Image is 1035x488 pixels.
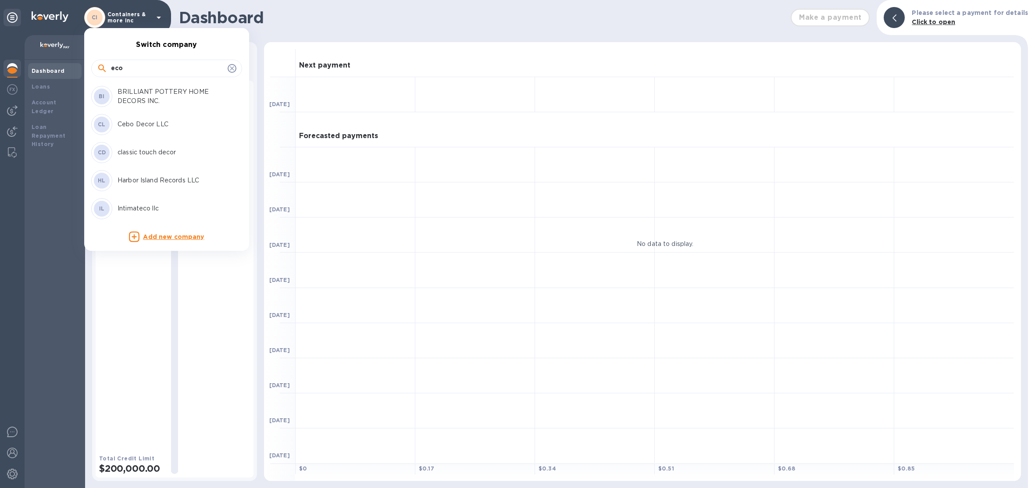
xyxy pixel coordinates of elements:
p: Cebo Decor LLC [118,120,228,129]
p: Intimateco llc [118,204,228,213]
b: IL [99,205,105,212]
b: CL [98,121,106,128]
b: CD [98,149,106,156]
p: Add new company [143,232,204,242]
p: Harbor Island Records LLC [118,176,228,185]
p: classic touch decor [118,148,228,157]
input: Search [111,62,224,75]
p: BRILLIANT POTTERY HOME DECORS INC. [118,87,228,106]
b: BI [99,93,105,100]
b: HL [98,177,106,184]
